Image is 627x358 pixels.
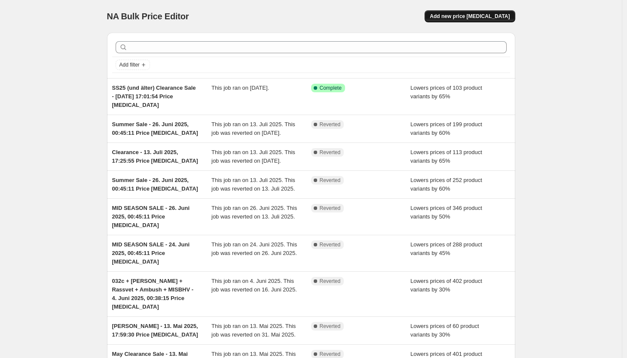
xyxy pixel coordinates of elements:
span: Lowers prices of 60 product variants by 30% [410,323,479,338]
span: This job ran on 13. Mai 2025. This job was reverted on 31. Mai 2025. [211,323,296,338]
span: Add filter [119,61,140,68]
span: Lowers prices of 346 product variants by 50% [410,205,482,220]
button: Add filter [116,60,150,70]
span: [PERSON_NAME] - 13. Mai 2025, 17:59:30 Price [MEDICAL_DATA] [112,323,198,338]
span: Lowers prices of 252 product variants by 60% [410,177,482,192]
span: MID SEASON SALE - 24. Juni 2025, 00:45:11 Price [MEDICAL_DATA] [112,241,190,265]
span: Add new price [MEDICAL_DATA] [430,13,510,20]
span: Summer Sale - 26. Juni 2025, 00:45:11 Price [MEDICAL_DATA] [112,121,198,136]
span: Complete [320,85,342,91]
span: Lowers prices of 113 product variants by 65% [410,149,482,164]
span: Lowers prices of 402 product variants by 30% [410,278,482,293]
span: This job ran on 26. Juni 2025. This job was reverted on 13. Juli 2025. [211,205,297,220]
span: MID SEASON SALE - 26. Juni 2025, 00:45:11 Price [MEDICAL_DATA] [112,205,190,228]
span: Summer Sale - 26. Juni 2025, 00:45:11 Price [MEDICAL_DATA] [112,177,198,192]
span: Reverted [320,149,341,156]
span: This job ran on 13. Juli 2025. This job was reverted on 13. Juli 2025. [211,177,295,192]
span: This job ran on 13. Juli 2025. This job was reverted on [DATE]. [211,149,295,164]
span: This job ran on 4. Juni 2025. This job was reverted on 16. Juni 2025. [211,278,297,293]
span: Clearance - 13. Juli 2025, 17:25:55 Price [MEDICAL_DATA] [112,149,198,164]
span: Reverted [320,351,341,358]
span: Reverted [320,121,341,128]
span: This job ran on 13. Juli 2025. This job was reverted on [DATE]. [211,121,295,136]
span: Reverted [320,177,341,184]
span: Lowers prices of 199 product variants by 60% [410,121,482,136]
button: Add new price [MEDICAL_DATA] [425,10,515,22]
span: Reverted [320,278,341,285]
span: Reverted [320,241,341,248]
span: Lowers prices of 103 product variants by 65% [410,85,482,100]
span: Lowers prices of 288 product variants by 45% [410,241,482,256]
span: 032c + [PERSON_NAME] + Rassvet + Ambush + MISBHV - 4. Juni 2025, 00:38:15 Price [MEDICAL_DATA] [112,278,194,310]
span: This job ran on [DATE]. [211,85,269,91]
span: This job ran on 24. Juni 2025. This job was reverted on 26. Juni 2025. [211,241,297,256]
span: NA Bulk Price Editor [107,12,189,21]
span: SS25 (und älter) Clearance Sale - [DATE] 17:01:54 Price [MEDICAL_DATA] [112,85,196,108]
span: Reverted [320,323,341,330]
span: Reverted [320,205,341,212]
